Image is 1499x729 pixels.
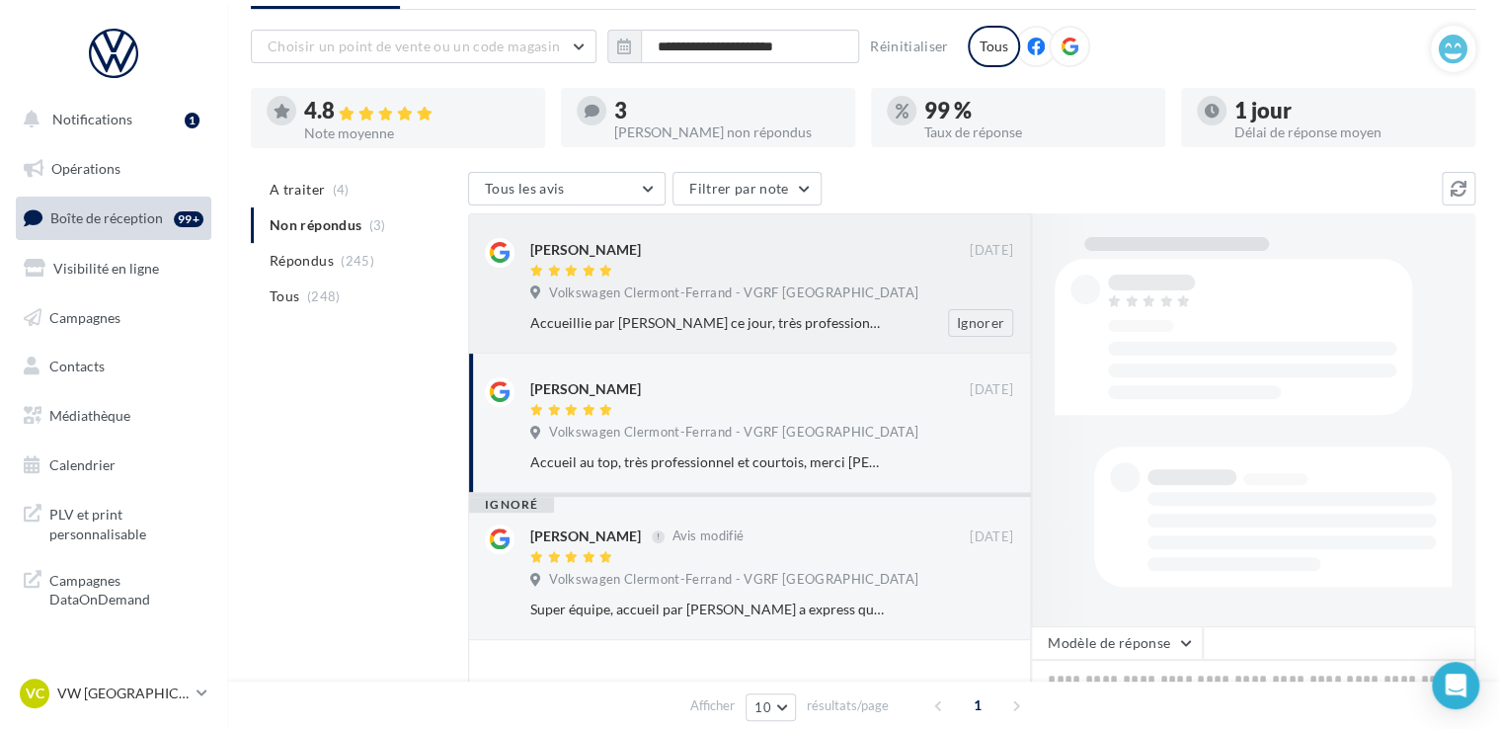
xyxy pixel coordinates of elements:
[51,160,120,177] span: Opérations
[12,445,215,486] a: Calendrier
[530,452,885,472] div: Accueil au top, très professionnel et courtois, merci [PERSON_NAME] !
[1234,125,1460,139] div: Délai de réponse moyen
[12,559,215,617] a: Campagnes DataOnDemand
[924,125,1149,139] div: Taux de réponse
[49,567,203,609] span: Campagnes DataOnDemand
[469,497,554,513] div: ignoré
[530,240,641,260] div: [PERSON_NAME]
[962,689,993,721] span: 1
[12,148,215,190] a: Opérations
[307,288,341,304] span: (248)
[549,571,918,589] span: Volkswagen Clermont-Ferrand - VGRF [GEOGRAPHIC_DATA]
[549,424,918,442] span: Volkswagen Clermont-Ferrand - VGRF [GEOGRAPHIC_DATA]
[57,684,189,703] p: VW [GEOGRAPHIC_DATA]
[614,100,839,121] div: 3
[485,180,565,197] span: Tous les avis
[304,100,529,122] div: 4.8
[333,182,350,198] span: (4)
[270,180,325,200] span: A traiter
[968,26,1020,67] div: Tous
[49,407,130,424] span: Médiathèque
[746,693,796,721] button: 10
[970,242,1013,260] span: [DATE]
[270,251,334,271] span: Répondus
[924,100,1149,121] div: 99 %
[671,528,744,544] span: Avis modifié
[549,284,918,302] span: Volkswagen Clermont-Ferrand - VGRF [GEOGRAPHIC_DATA]
[1031,626,1203,660] button: Modèle de réponse
[807,696,889,715] span: résultats/page
[16,675,211,712] a: VC VW [GEOGRAPHIC_DATA]
[185,113,199,128] div: 1
[468,172,666,205] button: Tous les avis
[53,260,159,277] span: Visibilité en ligne
[1234,100,1460,121] div: 1 jour
[49,501,203,543] span: PLV et print personnalisable
[530,600,885,619] div: Super équipe, accueil par [PERSON_NAME] a express qui ma bien conseillé et qui a pris en compte m...
[614,125,839,139] div: [PERSON_NAME] non répondus
[12,248,215,289] a: Visibilité en ligne
[12,197,215,239] a: Boîte de réception99+
[970,381,1013,399] span: [DATE]
[12,297,215,339] a: Campagnes
[530,379,641,399] div: [PERSON_NAME]
[672,172,822,205] button: Filtrer par note
[12,395,215,437] a: Médiathèque
[341,253,374,269] span: (245)
[270,286,299,306] span: Tous
[49,456,116,473] span: Calendrier
[12,346,215,387] a: Contacts
[49,308,120,325] span: Campagnes
[26,684,44,703] span: VC
[1432,662,1479,709] div: Open Intercom Messenger
[251,30,596,63] button: Choisir un point de vente ou un code magasin
[12,99,207,140] button: Notifications 1
[970,528,1013,546] span: [DATE]
[268,38,560,54] span: Choisir un point de vente ou un code magasin
[50,209,163,226] span: Boîte de réception
[49,358,105,374] span: Contacts
[52,111,132,127] span: Notifications
[304,126,529,140] div: Note moyenne
[754,699,771,715] span: 10
[948,309,1013,337] button: Ignorer
[690,696,735,715] span: Afficher
[862,35,957,58] button: Réinitialiser
[174,211,203,227] div: 99+
[530,313,885,333] div: Accueillie par [PERSON_NAME] ce jour, très professionnel et réactive merci
[12,493,215,551] a: PLV et print personnalisable
[530,526,641,546] div: [PERSON_NAME]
